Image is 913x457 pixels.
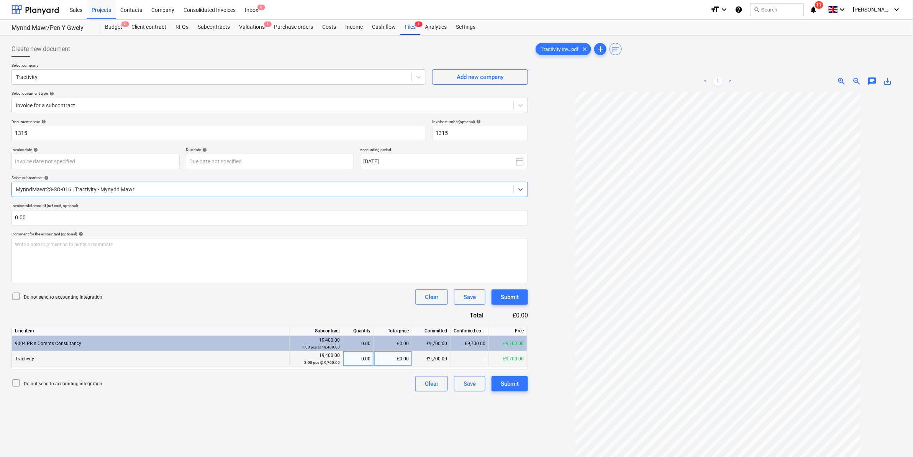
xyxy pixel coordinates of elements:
[360,147,528,154] p: Accounting period
[750,3,804,16] button: Search
[457,72,503,82] div: Add new company
[11,147,180,152] div: Invoice date
[302,345,340,349] small: 1.00 pcs @ 19,400.00
[883,77,892,86] span: save_alt
[11,175,528,180] div: Select subcontract
[400,20,420,35] a: Files1
[536,43,591,55] div: Tractivity Inv...pdf
[374,336,412,351] div: £0.00
[432,126,528,141] input: Invoice number
[415,289,448,305] button: Clear
[810,5,818,14] i: notifications
[489,336,527,351] div: £9,700.00
[318,20,341,35] a: Costs
[415,21,423,27] span: 1
[290,326,343,336] div: Subcontract
[11,44,70,54] span: Create new document
[193,20,234,35] a: Subcontracts
[201,148,207,152] span: help
[475,119,481,124] span: help
[257,5,265,10] span: 6
[121,21,129,27] span: 9+
[43,176,49,180] span: help
[186,147,354,152] div: Due date
[735,5,743,14] i: Knowledge base
[15,356,34,362] span: Tractivity
[837,77,846,86] span: zoom_in
[754,7,760,13] span: search
[77,232,83,236] span: help
[346,351,370,367] div: 0.00
[24,294,102,301] p: Do not send to accounting integration
[24,381,102,387] p: Do not send to accounting integration
[11,126,426,141] input: Document name
[875,420,913,457] iframe: Chat Widget
[868,77,877,86] span: chat
[48,91,54,96] span: help
[127,20,171,35] a: Client contract
[892,5,902,14] i: keyboard_arrow_down
[374,326,412,336] div: Total price
[838,5,847,14] i: keyboard_arrow_down
[11,119,426,124] div: Document name
[726,77,735,86] a: Next page
[425,292,438,302] div: Clear
[492,289,528,305] button: Submit
[720,5,729,14] i: keyboard_arrow_down
[269,20,318,35] a: Purchase orders
[171,20,193,35] div: RFQs
[425,379,438,389] div: Clear
[367,20,400,35] a: Cash flow
[492,376,528,391] button: Submit
[11,210,528,225] input: Invoice total amount (net cost, optional)
[400,20,420,35] div: Files
[451,20,480,35] div: Settings
[412,326,451,336] div: Committed
[580,44,589,54] span: clear
[100,20,127,35] div: Budget
[501,379,519,389] div: Submit
[412,351,451,367] div: £9,700.00
[464,292,476,302] div: Save
[464,379,476,389] div: Save
[15,341,81,346] span: 9004 PR & Comms Consultancy
[420,20,451,35] div: Analytics
[264,21,272,27] span: 1
[454,376,485,391] button: Save
[432,119,528,124] div: Invoice number (optional)
[11,203,528,210] p: Invoice total amount (net cost, optional)
[489,326,527,336] div: Free
[853,7,892,13] span: [PERSON_NAME]
[374,351,412,367] div: £0.00
[11,232,528,237] div: Comment for the accountant (optional)
[32,148,38,152] span: help
[341,20,367,35] a: Income
[596,44,605,54] span: add
[451,351,489,367] div: -
[496,311,528,320] div: £0.00
[415,376,448,391] button: Clear
[11,154,180,169] input: Invoice date not specified
[304,360,340,365] small: 2.00 pcs @ 9,700.00
[12,326,290,336] div: Line-item
[454,289,485,305] button: Save
[501,292,519,302] div: Submit
[536,46,583,52] span: Tractivity Inv...pdf
[360,154,528,169] button: [DATE]
[432,69,528,85] button: Add new company
[852,77,862,86] span: zoom_out
[11,91,528,96] div: Select document type
[451,336,489,351] div: £9,700.00
[489,351,527,367] div: £9,700.00
[428,311,496,320] div: Total
[451,326,489,336] div: Confirmed costs
[293,337,340,351] div: 19,400.00
[11,63,426,69] p: Select company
